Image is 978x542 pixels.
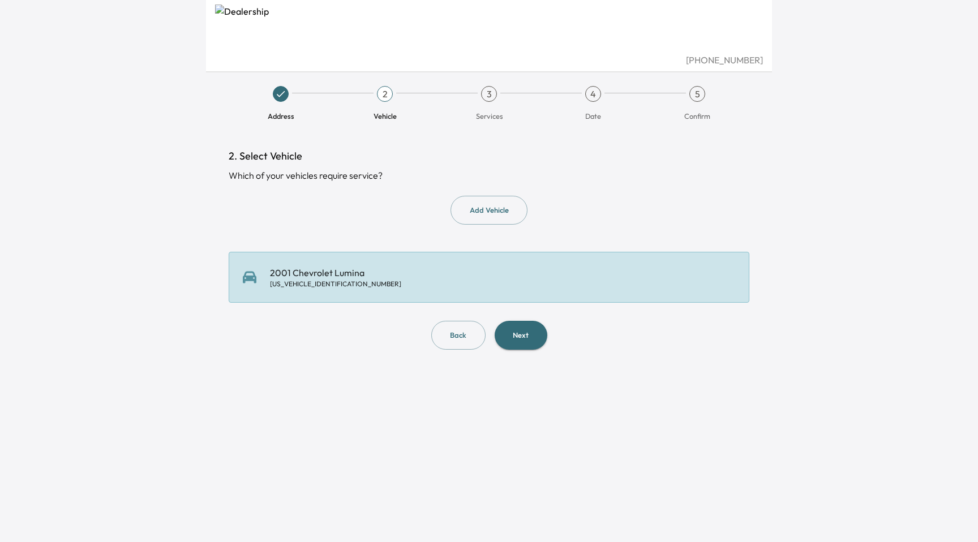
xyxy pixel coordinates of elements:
[270,266,401,289] div: 2001 Chevrolet Lumina
[268,111,294,121] span: Address
[451,196,527,225] button: Add Vehicle
[495,321,547,350] button: Next
[215,53,763,67] div: [PHONE_NUMBER]
[481,86,497,102] div: 3
[689,86,705,102] div: 5
[585,111,601,121] span: Date
[215,5,763,53] img: Dealership
[585,86,601,102] div: 4
[270,279,401,289] div: [US_VEHICLE_IDENTIFICATION_NUMBER]
[229,169,749,182] div: Which of your vehicles require service?
[476,111,503,121] span: Services
[431,321,486,350] button: Back
[377,86,393,102] div: 2
[684,111,710,121] span: Confirm
[374,111,397,121] span: Vehicle
[229,148,749,164] h1: 2. Select Vehicle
